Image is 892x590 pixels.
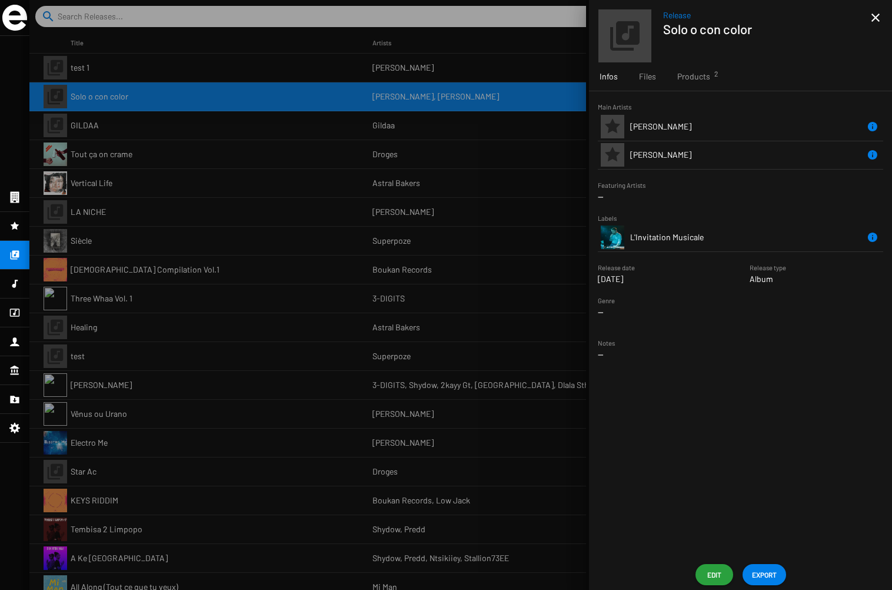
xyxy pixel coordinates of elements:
span: Infos [600,71,618,82]
p: -- [598,349,883,360]
small: Release date [598,264,635,271]
small: Labels [598,214,617,222]
button: Edit [695,564,733,585]
span: Products [677,71,710,82]
span: EXPORT [752,564,777,585]
span: Files [639,71,656,82]
span: [PERSON_NAME] [630,121,691,131]
small: Release type [750,264,786,271]
small: Genre [598,297,615,304]
small: Main Artists [598,103,631,111]
button: EXPORT [743,564,786,585]
p: -- [598,306,615,318]
span: Release [663,9,871,21]
span: Edit [705,564,724,585]
span: Album [750,274,773,284]
small: Featuring Artists [598,181,645,189]
p: [DATE] [598,273,635,285]
p: -- [598,191,883,203]
span: [PERSON_NAME] [630,150,691,160]
small: Notes [598,339,615,347]
span: L'Invitation Musicale [630,232,704,242]
h1: Solo o con color [663,21,861,37]
img: grand-sigle.svg [2,5,27,31]
mat-icon: close [868,11,883,25]
img: Bon-Voyage-Organisation---merci-de-crediter-Lionel-Rigal11.jpg [601,226,624,249]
